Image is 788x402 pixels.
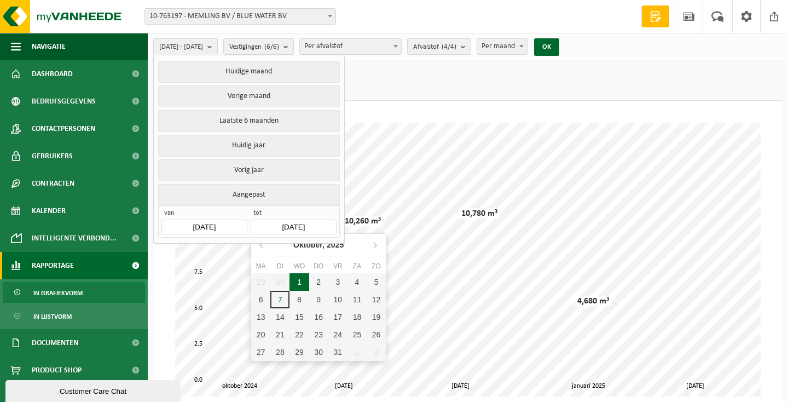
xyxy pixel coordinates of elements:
[251,343,270,361] div: 27
[459,208,500,219] div: 10,780 m³
[328,308,347,326] div: 17
[145,9,335,24] span: 10-763197 - MEMLING BV / BLUE WATER BV
[534,38,559,56] button: OK
[158,135,339,157] button: Huidig jaar
[442,43,456,50] count: (4/4)
[309,261,328,272] div: do
[251,326,270,343] div: 20
[158,61,339,83] button: Huidige maand
[251,308,270,326] div: 13
[32,329,78,357] span: Documenten
[367,343,386,361] div: 2
[159,39,203,55] span: [DATE] - [DATE]
[32,33,66,60] span: Navigatie
[347,308,367,326] div: 18
[328,273,347,291] div: 3
[33,306,72,327] span: In lijstvorm
[32,225,117,252] span: Intelligente verbond...
[32,142,73,170] span: Gebruikers
[328,291,347,308] div: 10
[309,273,328,291] div: 2
[289,261,309,272] div: wo
[575,296,612,307] div: 4,680 m³
[347,326,367,343] div: 25
[32,88,96,115] span: Bedrijfsgegevens
[158,184,339,205] button: Aangepast
[32,115,95,142] span: Contactpersonen
[299,38,402,55] span: Per afvalstof
[477,38,528,55] span: Per maand
[477,39,527,54] span: Per maand
[32,252,74,279] span: Rapportage
[367,261,386,272] div: zo
[347,343,367,361] div: 1
[328,326,347,343] div: 24
[367,326,386,343] div: 26
[5,378,183,402] iframe: chat widget
[32,197,66,225] span: Kalender
[144,8,336,25] span: 10-763197 - MEMLING BV / BLUE WATER BV
[289,273,309,291] div: 1
[413,39,456,55] span: Afvalstof
[347,261,367,272] div: za
[367,308,386,326] div: 19
[270,261,289,272] div: di
[367,291,386,308] div: 12
[251,261,270,272] div: ma
[328,343,347,361] div: 31
[309,326,328,343] div: 23
[251,209,336,220] span: tot
[158,110,339,132] button: Laatste 6 maanden
[367,273,386,291] div: 5
[223,38,294,55] button: Vestigingen(6/6)
[289,326,309,343] div: 22
[270,326,289,343] div: 21
[3,282,145,303] a: In grafiekvorm
[32,170,74,197] span: Contracten
[347,273,367,291] div: 4
[264,43,279,50] count: (6/6)
[270,308,289,326] div: 14
[309,308,328,326] div: 16
[289,308,309,326] div: 15
[270,291,289,308] div: 7
[158,159,339,181] button: Vorig jaar
[33,283,83,303] span: In grafiekvorm
[327,241,344,249] i: 2025
[270,343,289,361] div: 28
[32,60,73,88] span: Dashboard
[153,38,218,55] button: [DATE] - [DATE]
[300,39,401,54] span: Per afvalstof
[309,343,328,361] div: 30
[407,38,471,55] button: Afvalstof(4/4)
[161,209,247,220] span: van
[229,39,279,55] span: Vestigingen
[3,306,145,326] a: In lijstvorm
[270,273,289,291] div: 30
[347,291,367,308] div: 11
[251,291,270,308] div: 6
[32,357,82,384] span: Product Shop
[289,343,309,361] div: 29
[328,261,347,272] div: vr
[251,273,270,291] div: 29
[158,85,339,107] button: Vorige maand
[309,291,328,308] div: 9
[289,236,348,254] div: Oktober,
[342,216,384,227] div: 10,260 m³
[289,291,309,308] div: 8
